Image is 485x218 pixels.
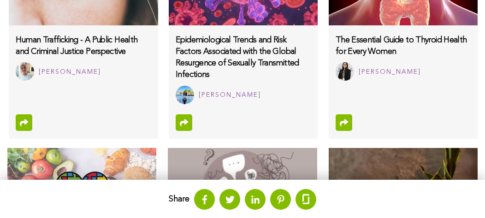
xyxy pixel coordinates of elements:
img: glassdoor.svg [302,194,309,204]
div: [PERSON_NAME] [359,66,421,78]
h3: The Essential Guide to Thyroid Health for Every Women [336,35,471,58]
h3: Epidemiological Trends and Risk Factors Associated with the Global Resurgence of Sexually Transmi... [176,35,311,81]
div: [PERSON_NAME] [199,89,261,101]
img: Katy Dunham [16,62,34,81]
h3: Human Trafficking - A Public Health and Criminal Justice Perspective [16,35,151,58]
a: Human Trafficking - A Public Health and Criminal Justice Perspective Katy Dunham [PERSON_NAME] [9,25,158,88]
a: The Essential Guide to Thyroid Health for Every Women Krupa Patel [PERSON_NAME] [329,25,478,88]
img: Jeeval Aneesha Kotla [176,86,194,104]
div: [PERSON_NAME] [39,66,101,78]
a: Epidemiological Trends and Risk Factors Associated with the Global Resurgence of Sexually Transmi... [169,25,318,111]
img: Krupa Patel [336,62,354,81]
iframe: Chat Widget [439,174,485,218]
strong: Share [169,195,189,203]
